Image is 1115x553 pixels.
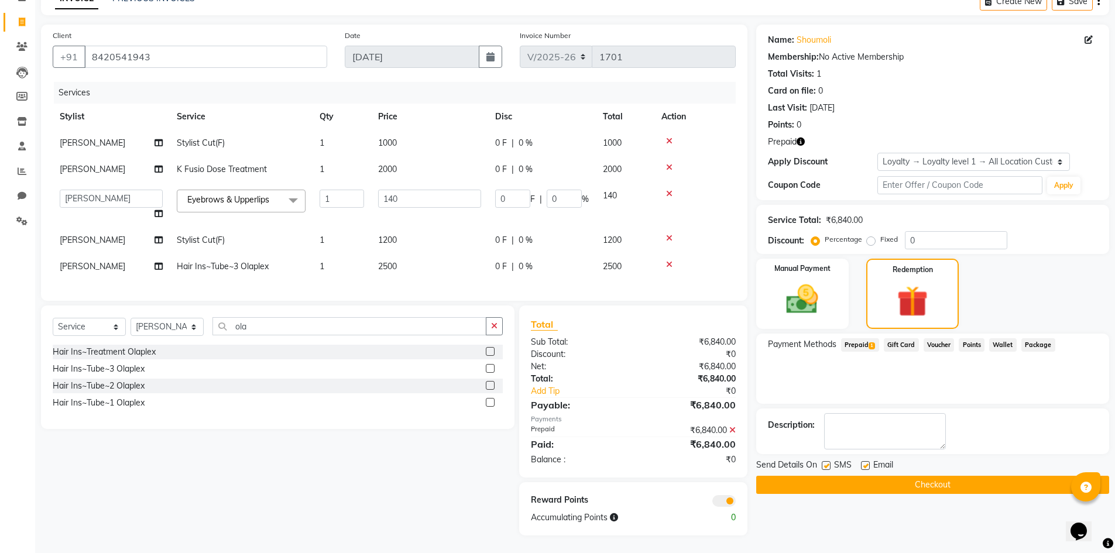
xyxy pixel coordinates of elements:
[603,235,622,245] span: 1200
[768,102,807,114] div: Last Visit:
[522,454,633,466] div: Balance :
[531,414,735,424] div: Payments
[187,194,269,205] span: Eyebrows & Upperlips
[768,85,816,97] div: Card on file:
[652,385,745,397] div: ₹0
[378,235,397,245] span: 1200
[633,437,745,451] div: ₹6,840.00
[841,338,879,352] span: Prepaid
[522,437,633,451] div: Paid:
[520,30,571,41] label: Invoice Number
[320,261,324,272] span: 1
[603,261,622,272] span: 2500
[212,317,486,335] input: Search or Scan
[522,511,688,524] div: Accumulating Points
[768,235,804,247] div: Discount:
[54,82,745,104] div: Services
[768,214,821,226] div: Service Total:
[522,348,633,360] div: Discount:
[512,260,514,273] span: |
[488,104,596,130] th: Disc
[1047,177,1080,194] button: Apply
[756,476,1109,494] button: Checkout
[869,342,875,349] span: 1
[269,194,275,205] a: x
[495,234,507,246] span: 0 F
[768,119,794,131] div: Points:
[531,318,558,331] span: Total
[60,138,125,148] span: [PERSON_NAME]
[522,494,633,507] div: Reward Points
[603,164,622,174] span: 2000
[177,138,225,148] span: Stylist Cut(F)
[495,137,507,149] span: 0 F
[495,260,507,273] span: 0 F
[924,338,955,352] span: Voucher
[519,260,533,273] span: 0 %
[797,34,831,46] a: Shoumoli
[768,51,1097,63] div: No Active Membership
[495,163,507,176] span: 0 F
[53,30,71,41] label: Client
[768,34,794,46] div: Name:
[512,234,514,246] span: |
[768,179,878,191] div: Coupon Code
[313,104,371,130] th: Qty
[768,136,797,148] span: Prepaid
[60,235,125,245] span: [PERSON_NAME]
[603,190,617,201] span: 140
[834,459,852,473] span: SMS
[53,380,145,392] div: Hair Ins~Tube~2 Olaplex
[633,348,745,360] div: ₹0
[177,164,267,174] span: K Fusio Dose Treatment
[378,261,397,272] span: 2500
[989,338,1017,352] span: Wallet
[654,104,736,130] th: Action
[170,104,313,130] th: Service
[1021,338,1055,352] span: Package
[816,68,821,80] div: 1
[768,419,815,431] div: Description:
[877,176,1042,194] input: Enter Offer / Coupon Code
[633,398,745,412] div: ₹6,840.00
[84,46,327,68] input: Search by Name/Mobile/Email/Code
[756,459,817,473] span: Send Details On
[53,363,145,375] div: Hair Ins~Tube~3 Olaplex
[540,193,542,205] span: |
[797,119,801,131] div: 0
[512,137,514,149] span: |
[959,338,984,352] span: Points
[60,164,125,174] span: [PERSON_NAME]
[522,336,633,348] div: Sub Total:
[320,235,324,245] span: 1
[768,51,819,63] div: Membership:
[522,360,633,373] div: Net:
[378,138,397,148] span: 1000
[60,261,125,272] span: [PERSON_NAME]
[53,346,156,358] div: Hair Ins~Treatment Olaplex
[818,85,823,97] div: 0
[53,104,170,130] th: Stylist
[177,261,269,272] span: Hair Ins~Tube~3 Olaplex
[825,234,862,245] label: Percentage
[633,454,745,466] div: ₹0
[512,163,514,176] span: |
[884,338,919,352] span: Gift Card
[809,102,835,114] div: [DATE]
[320,138,324,148] span: 1
[603,138,622,148] span: 1000
[519,234,533,246] span: 0 %
[519,163,533,176] span: 0 %
[177,235,225,245] span: Stylist Cut(F)
[689,511,745,524] div: 0
[633,360,745,373] div: ₹6,840.00
[522,398,633,412] div: Payable:
[768,156,878,168] div: Apply Discount
[774,263,831,274] label: Manual Payment
[1066,506,1103,541] iframe: chat widget
[633,424,745,437] div: ₹6,840.00
[378,164,397,174] span: 2000
[530,193,535,205] span: F
[873,459,893,473] span: Email
[522,424,633,437] div: Prepaid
